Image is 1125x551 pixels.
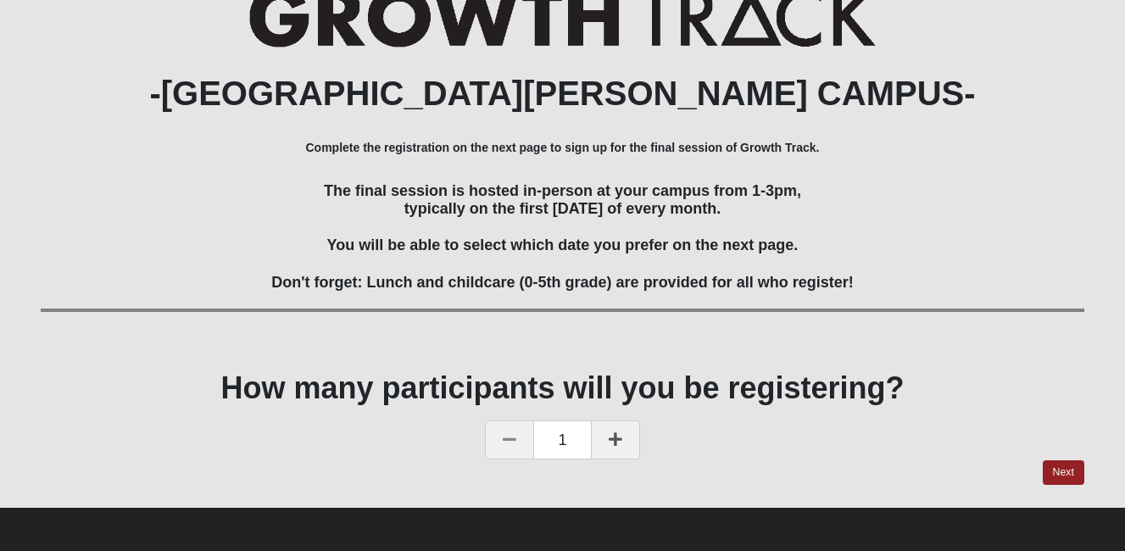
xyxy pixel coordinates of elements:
span: Don't forget: Lunch and childcare (0-5th grade) are provided for all who register! [271,274,853,291]
b: -[GEOGRAPHIC_DATA][PERSON_NAME] CAMPUS- [149,75,975,112]
span: You will be able to select which date you prefer on the next page. [327,237,799,253]
b: Complete the registration on the next page to sign up for the final session of Growth Track. [306,141,820,154]
h1: How many participants will you be registering? [41,370,1084,406]
span: typically on the first [DATE] of every month. [404,200,721,217]
a: Next [1043,460,1084,485]
span: 1 [534,420,590,459]
span: The final session is hosted in-person at your campus from 1-3pm, [324,182,801,199]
